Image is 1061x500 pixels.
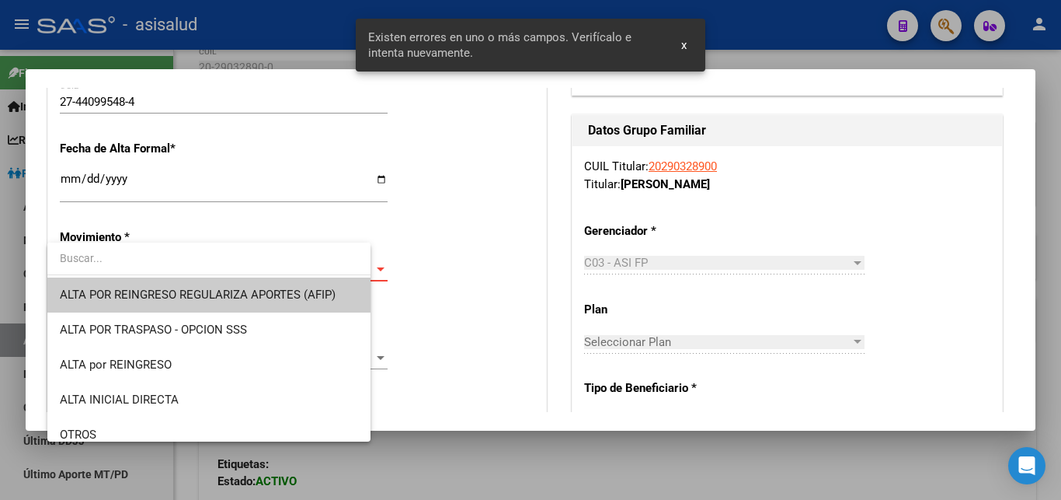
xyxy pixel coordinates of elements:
input: dropdown search [47,242,370,274]
span: ALTA INICIAL DIRECTA [60,393,179,407]
div: Open Intercom Messenger [1008,447,1045,484]
span: ALTA POR TRASPASO - OPCION SSS [60,323,247,337]
span: ALTA POR REINGRESO REGULARIZA APORTES (AFIP) [60,288,336,302]
span: ALTA por REINGRESO [60,358,172,372]
span: OTROS [60,428,96,442]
